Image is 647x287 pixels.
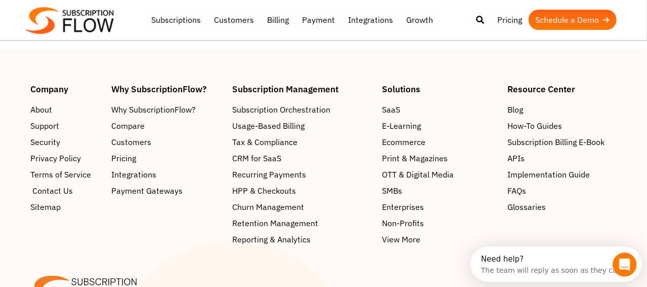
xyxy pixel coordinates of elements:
[111,169,156,181] span: Integrations
[382,201,424,213] span: Enterprises
[382,234,421,246] span: View More
[145,10,207,30] a: Subscriptions
[382,120,421,132] span: E-Learning
[295,10,341,30] a: Payment
[111,153,136,165] span: Pricing
[30,120,101,132] a: Support
[507,120,617,132] a: How-To Guides
[382,136,498,149] a: Ecommerce
[507,169,590,181] span: Implementation Guide
[30,153,81,165] span: Privacy Policy
[232,85,372,93] h4: Subscription Management
[232,201,372,213] a: Churn Management
[382,185,498,197] a: SMBs
[111,153,222,165] a: Pricing
[232,120,372,132] a: Usage-Based Billing
[507,120,562,132] span: How-To Guides
[341,10,400,30] a: Integrations
[491,10,529,30] a: Pricing
[111,136,151,149] span: Customers
[382,153,448,165] span: Print & Magazines
[382,153,498,165] a: Print & Magazines
[507,153,525,165] span: APIs
[507,201,617,213] a: Glossaries
[507,104,617,116] a: Blog
[111,169,222,181] a: Integrations
[232,153,372,165] a: CRM for SaaS
[382,218,498,230] a: Non-Profits
[529,10,617,30] a: Schedule a Demo
[382,169,498,181] a: OTT & Digital Media
[382,169,454,181] span: OTT & Digital Media
[11,9,151,17] div: Need help?
[507,153,617,165] a: APIs
[382,218,424,230] span: Non-Profits
[11,17,151,27] div: The team will reply as soon as they can
[232,218,318,230] span: Retention Management
[382,201,498,213] a: Enterprises
[30,201,101,213] a: Sitemap
[382,185,403,197] span: SMBs
[232,104,330,116] span: Subscription Orchestration
[232,234,372,246] a: Reporting & Analytics
[232,153,281,165] span: CRM for SaaS
[30,104,52,116] span: About
[111,104,222,116] a: Why SubscriptionFlow?
[30,169,101,181] a: Terms of Service
[382,85,498,93] h4: Solutions
[232,136,372,149] a: Tax & Compliance
[507,104,523,116] span: Blog
[30,201,61,213] span: Sitemap
[207,10,261,30] a: Customers
[232,201,304,213] span: Churn Management
[232,185,372,197] a: HPP & Checkouts
[30,153,101,165] a: Privacy Policy
[507,136,617,149] a: Subscription Billing E-Book
[32,185,73,197] span: Contact Us
[232,169,372,181] a: Recurring Payments
[111,136,222,149] a: Customers
[30,104,101,116] a: About
[507,185,617,197] a: FAQs
[30,136,101,149] a: Security
[111,85,222,93] h4: Why SubscriptionFlow?
[30,185,101,197] a: Contact Us
[111,185,222,197] a: Payment Gateways
[507,185,526,197] span: FAQs
[232,120,305,132] span: Usage-Based Billing
[111,120,222,132] a: Compare
[111,120,145,132] span: Compare
[261,10,295,30] a: Billing
[400,10,440,30] a: Growth
[507,201,546,213] span: Glossaries
[232,136,297,149] span: Tax & Compliance
[232,185,296,197] span: HPP & Checkouts
[232,234,311,246] span: Reporting & Analytics
[382,136,426,149] span: Ecommerce
[507,136,605,149] span: Subscription Billing E-Book
[507,85,617,93] h4: Resource Center
[30,136,60,149] span: Security
[613,253,637,277] iframe: Intercom live chat
[30,169,91,181] span: Terms of Service
[507,169,617,181] a: Implementation Guide
[382,120,498,132] a: E-Learning
[232,169,306,181] span: Recurring Payments
[30,120,59,132] span: Support
[25,7,114,34] img: Subscriptionflow
[382,104,498,116] a: SaaS
[111,104,196,116] span: Why SubscriptionFlow?
[30,85,101,93] h4: Company
[111,185,183,197] span: Payment Gateways
[382,104,401,116] span: SaaS
[232,218,372,230] a: Retention Management
[382,234,498,246] a: View More
[470,246,642,282] iframe: Intercom live chat discovery launcher
[232,104,372,116] a: Subscription Orchestration
[4,4,181,32] div: Open Intercom Messenger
